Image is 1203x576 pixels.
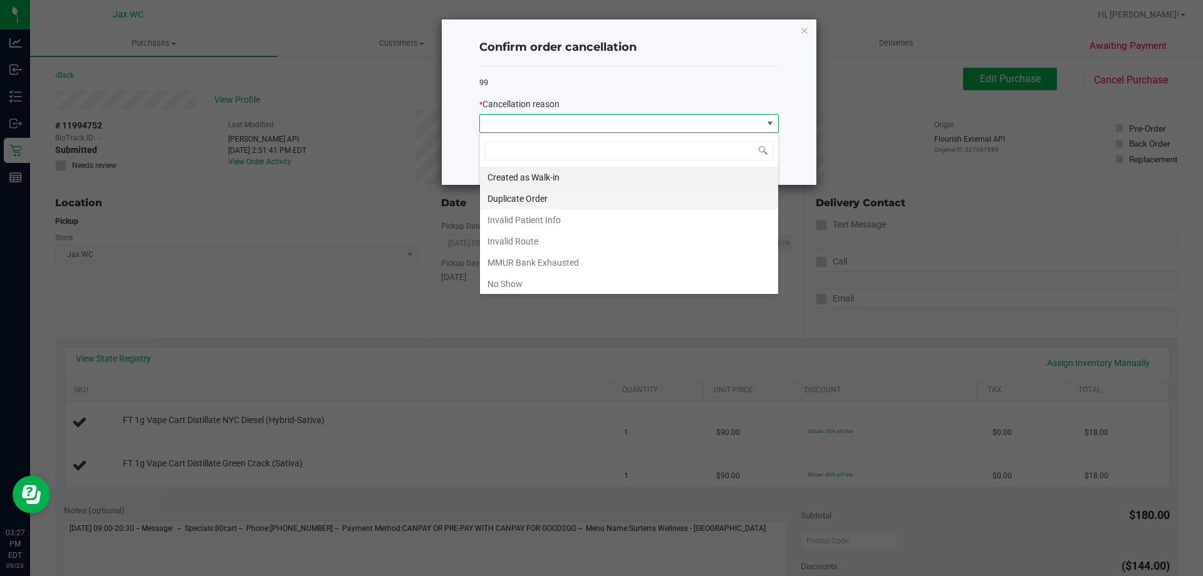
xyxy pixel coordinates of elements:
li: Invalid Route [480,231,778,252]
li: No Show [480,273,778,295]
li: Invalid Patient Info [480,209,778,231]
li: Created as Walk-in [480,167,778,188]
h4: Confirm order cancellation [479,39,779,56]
li: Duplicate Order [480,188,778,209]
li: MMUR Bank Exhausted [480,252,778,273]
iframe: Resource center [13,476,50,513]
button: Close [800,23,809,38]
span: Cancellation reason [482,99,560,109]
span: 99 [479,78,488,87]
